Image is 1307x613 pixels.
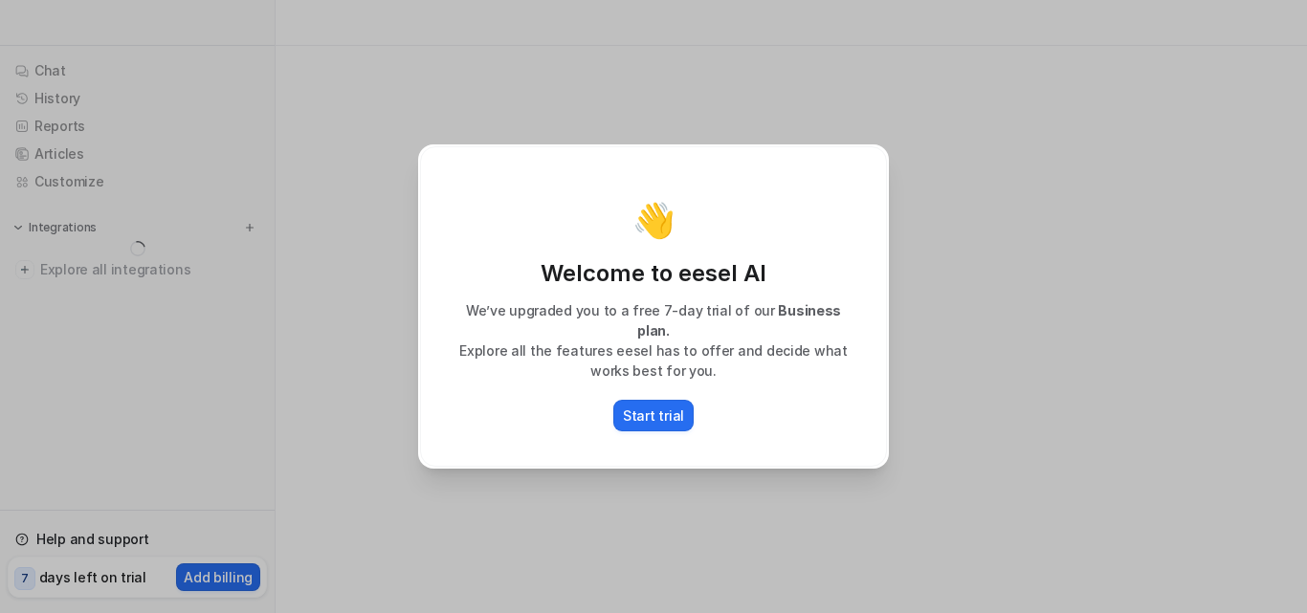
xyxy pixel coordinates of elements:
p: Explore all the features eesel has to offer and decide what works best for you. [440,340,867,381]
p: We’ve upgraded you to a free 7-day trial of our [440,300,867,340]
p: Start trial [623,405,684,426]
p: Welcome to eesel AI [440,258,867,289]
p: 👋 [632,201,676,239]
button: Start trial [613,400,694,431]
